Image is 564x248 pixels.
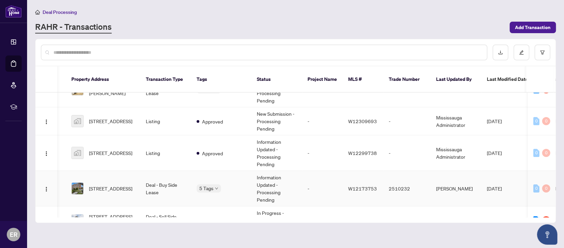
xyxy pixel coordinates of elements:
[44,151,49,156] img: Logo
[35,21,112,33] a: RAHR - Transactions
[140,66,191,93] th: Transaction Type
[348,185,377,191] span: W12173753
[43,9,77,15] span: Deal Processing
[519,50,524,55] span: edit
[35,10,40,15] span: home
[44,186,49,192] img: Logo
[89,185,132,192] span: [STREET_ADDRESS]
[542,117,550,125] div: 0
[202,150,223,157] span: Approved
[66,66,140,93] th: Property Address
[10,230,18,239] span: ER
[41,183,52,194] button: Logo
[383,135,431,171] td: -
[510,22,556,33] button: Add Transaction
[41,148,52,158] button: Logo
[533,149,539,157] div: 0
[72,215,83,226] img: thumbnail-img
[431,66,481,93] th: Last Updated By
[302,135,343,171] td: -
[498,50,503,55] span: download
[41,215,52,226] button: Logo
[542,216,550,224] div: 1
[348,118,377,124] span: W12309693
[515,22,550,33] span: Add Transaction
[251,171,302,206] td: Information Updated - Processing Pending
[302,107,343,135] td: -
[431,107,481,135] td: Mississauga Administrator
[72,147,83,159] img: thumbnail-img
[251,206,302,234] td: In Progress - Pending Information
[383,107,431,135] td: -
[533,117,539,125] div: 0
[89,117,132,125] span: [STREET_ADDRESS]
[202,118,223,125] span: Approved
[383,66,431,93] th: Trade Number
[72,183,83,194] img: thumbnail-img
[202,217,246,224] span: Requires Additional Docs
[251,135,302,171] td: Information Updated - Processing Pending
[348,150,377,156] span: W12299738
[44,119,49,125] img: Logo
[41,116,52,127] button: Logo
[537,224,557,245] button: Open asap
[89,213,135,228] span: [STREET_ADDRESS][PERSON_NAME]
[383,171,431,206] td: 2510232
[140,135,191,171] td: Listing
[542,184,550,193] div: 0
[487,150,502,156] span: [DATE]
[140,206,191,234] td: Deal - Sell Side Sale
[514,45,529,60] button: edit
[533,216,539,224] div: 1
[199,184,213,192] span: 5 Tags
[215,187,218,190] span: down
[302,171,343,206] td: -
[140,107,191,135] td: Listing
[431,171,481,206] td: [PERSON_NAME]
[431,206,481,234] td: [PERSON_NAME]
[302,66,343,93] th: Project Name
[481,66,542,93] th: Last Modified Date
[535,45,550,60] button: filter
[191,66,251,93] th: Tags
[251,107,302,135] td: New Submission - Processing Pending
[5,5,22,18] img: logo
[487,118,502,124] span: [DATE]
[251,66,302,93] th: Status
[533,184,539,193] div: 0
[487,185,502,191] span: [DATE]
[493,45,508,60] button: download
[343,66,383,93] th: MLS #
[89,149,132,157] span: [STREET_ADDRESS]
[72,115,83,127] img: thumbnail-img
[302,206,343,234] td: -
[540,50,545,55] span: filter
[383,206,431,234] td: 2509305
[487,75,528,83] span: Last Modified Date
[140,171,191,206] td: Deal - Buy Side Lease
[542,149,550,157] div: 0
[431,135,481,171] td: Mississauga Administrator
